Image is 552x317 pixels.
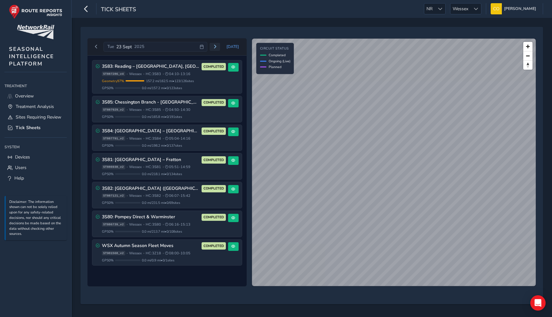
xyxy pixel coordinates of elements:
span: 157.2 mi / 162.5 mi • 123 / 126 sites [146,79,194,83]
span: HC: 3S83 [146,72,161,76]
span: Tick Sheets [16,125,41,131]
span: NR [424,4,435,14]
span: Ongoing (Live) [269,59,290,64]
span: ST886739_v2 [102,222,125,227]
span: 04:50 - 14:30 [165,107,190,112]
span: Geometry 97 % [102,79,124,83]
span: • [163,108,164,112]
span: Tick Sheets [101,5,136,14]
button: [PERSON_NAME] [491,3,538,14]
span: • [163,72,164,76]
a: Help [4,173,67,183]
button: Zoom in [523,42,533,51]
img: rr logo [9,4,62,19]
span: • [126,72,128,76]
span: 05:04 - 14:16 [165,136,190,141]
img: customer logo [17,25,54,39]
span: Wessex [129,72,142,76]
span: 0.0 mi / 218.1 mi • 0 / 134 sites [142,172,182,176]
img: diamond-layout [491,3,502,14]
span: COMPLETED [203,186,224,191]
span: • [143,223,144,226]
span: • [143,72,144,76]
span: 0.0 mi / 157.2 mi • 0 / 123 sites [142,86,182,90]
span: • [126,251,128,255]
a: Overview [4,91,67,101]
span: • [143,251,144,255]
span: COMPLETED [203,100,224,105]
span: 2025 [134,44,144,50]
span: Overview [15,93,34,99]
span: GPS 0 % [102,86,114,90]
span: HC: 3Z18 [146,251,161,256]
span: ST887791_v2 [102,136,125,141]
a: Treatment Analysis [4,101,67,112]
h3: 3S81: [GEOGRAPHIC_DATA] – Fratton [102,157,200,163]
span: HC: 3S82 [146,193,161,198]
span: COMPLETED [203,129,224,134]
span: • [126,194,128,197]
span: [PERSON_NAME] [504,3,536,14]
span: HC: 3S80 [146,222,161,227]
span: COMPLETED [203,64,224,69]
a: Tick Sheets [4,122,67,133]
span: COMPLETED [203,158,224,163]
span: GPS 0 % [102,143,114,148]
span: COMPLETED [203,215,224,220]
a: Users [4,162,67,173]
span: 23 Sept [116,44,132,50]
span: Wessex [450,4,471,14]
button: Today [222,42,243,51]
span: ST887286_v4 [102,72,125,76]
span: • [163,194,164,197]
span: Wessex [129,222,142,227]
span: • [126,223,128,226]
span: Tue [107,44,114,50]
span: • [126,165,128,169]
canvas: Map [252,39,536,286]
span: HC: 3S84 [146,136,161,141]
span: ST887121_v2 [102,194,125,198]
h3: 3S84: [GEOGRAPHIC_DATA] – [GEOGRAPHIC_DATA], [GEOGRAPHIC_DATA], [GEOGRAPHIC_DATA] [102,128,200,134]
h3: 3S82: [GEOGRAPHIC_DATA] ([GEOGRAPHIC_DATA]) [102,186,200,191]
span: • [126,108,128,112]
span: GPS 0 % [102,114,114,119]
span: GPS 0 % [102,258,114,263]
span: Devices [15,154,30,160]
span: • [163,251,164,255]
span: Planned [269,65,281,69]
div: Treatment [4,81,67,91]
h3: 3S80: Pompey Direct & Warminster [102,214,200,220]
span: • [126,137,128,140]
span: • [143,108,144,112]
span: Wessex [129,165,142,169]
h3: 3S85: Chessington Branch - [GEOGRAPHIC_DATA], [GEOGRAPHIC_DATA] [102,100,200,105]
h4: Circuit Status [260,47,290,51]
span: [DATE] [226,44,239,49]
span: ST887929_v2 [102,107,125,112]
span: 0.0 mi / 0.9 mi • 0 / 1 sites [142,258,174,263]
span: Wessex [129,251,142,256]
span: 0.0 mi / 165.8 mi • 0 / 191 sites [142,114,182,119]
span: COMPLETED [203,244,224,249]
div: System [4,142,67,152]
h3: WSX Autumn Season Fleet Moves [102,243,200,249]
span: Sites Requiring Review [16,114,61,120]
span: 05:51 - 14:59 [165,165,190,169]
span: 0.0 mi / 231.5 mi • 0 / 69 sites [142,200,180,205]
span: • [143,137,144,140]
span: 08:00 - 10:05 [165,251,190,256]
span: Wessex [129,136,142,141]
button: Next day [210,43,220,51]
h3: 3S83: Reading – [GEOGRAPHIC_DATA], [GEOGRAPHIC_DATA], [US_STATE][GEOGRAPHIC_DATA] [102,64,200,69]
span: • [163,223,164,226]
span: 04:10 - 13:16 [165,72,190,76]
a: Sites Requiring Review [4,112,67,122]
span: 06:07 - 15:42 [165,193,190,198]
button: Previous day [91,43,102,51]
span: GPS 0 % [102,229,114,234]
span: 0.0 mi / 213.7 mi • 0 / 108 sites [142,229,182,234]
span: Treatment Analysis [16,104,54,110]
button: Reset bearing to north [523,60,533,70]
span: GPS 0 % [102,172,114,176]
